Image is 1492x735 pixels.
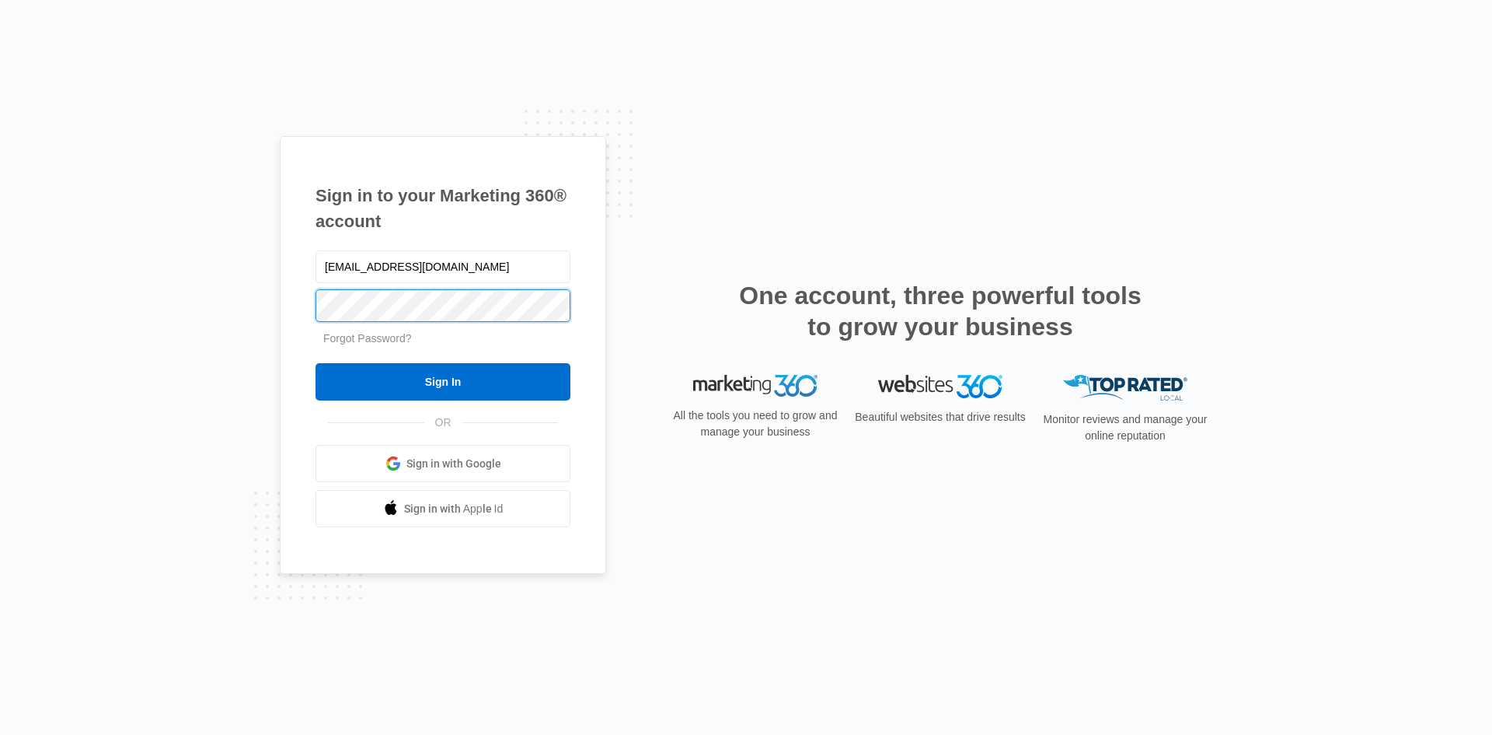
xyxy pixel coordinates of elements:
a: Sign in with Google [315,445,570,482]
span: Sign in with Google [406,456,501,472]
input: Sign In [315,363,570,401]
img: Marketing 360 [693,375,817,397]
span: Sign in with Apple Id [404,501,504,517]
a: Forgot Password? [323,332,412,345]
h2: One account, three powerful tools to grow your business [734,280,1146,342]
p: All the tools you need to grow and manage your business [668,408,842,440]
a: Sign in with Apple Id [315,490,570,527]
img: Websites 360 [878,375,1002,397]
span: OR [424,415,462,431]
img: Top Rated Local [1063,375,1187,401]
input: Email [315,250,570,283]
p: Beautiful websites that drive results [853,409,1027,425]
h1: Sign in to your Marketing 360® account [315,183,570,234]
p: Monitor reviews and manage your online reputation [1038,411,1212,444]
